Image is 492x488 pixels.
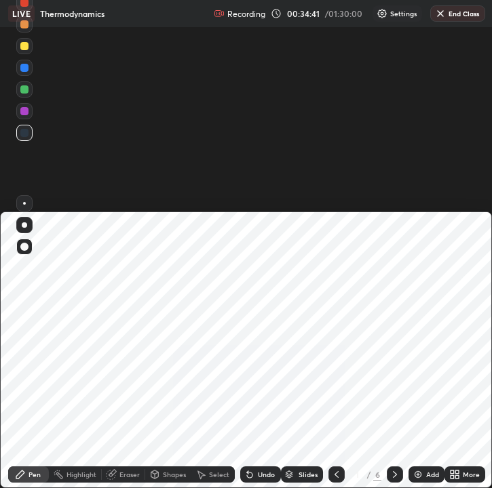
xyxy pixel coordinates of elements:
[258,471,275,478] div: Undo
[350,470,364,479] div: 1
[366,470,371,479] div: /
[163,471,186,478] div: Shapes
[299,471,318,478] div: Slides
[214,8,225,19] img: recording.375f2c34.svg
[12,8,31,19] p: LIVE
[373,468,381,481] div: 6
[430,5,485,22] button: End Class
[426,471,439,478] div: Add
[413,469,423,480] img: add-slide-button
[67,471,96,478] div: Highlight
[119,471,140,478] div: Eraser
[40,8,105,19] p: Thermodynamics
[377,8,387,19] img: class-settings-icons
[29,471,41,478] div: Pen
[463,471,480,478] div: More
[227,9,265,19] p: Recording
[435,8,446,19] img: end-class-cross
[390,10,417,17] p: Settings
[209,471,229,478] div: Select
